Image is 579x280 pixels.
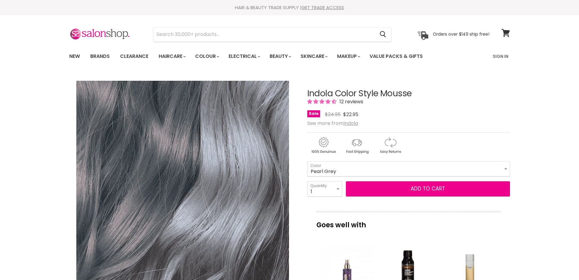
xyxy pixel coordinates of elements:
[307,120,358,127] span: See more from
[338,98,363,105] span: 12 reviews
[65,50,84,63] a: New
[62,48,518,65] nav: Main
[191,50,223,63] a: Colour
[115,50,153,63] a: Clearance
[154,50,189,63] a: Haircare
[346,181,510,197] button: Add to cart
[333,50,364,63] a: Makeup
[302,4,344,11] a: GET TRADE ACCESS
[433,31,489,37] p: Orders over $149 ship free!
[296,50,331,63] a: Skincare
[307,110,320,117] span: Sale
[265,50,295,63] a: Beauty
[316,212,501,232] p: Goes well with
[62,5,518,11] div: HAIR & BEAUTY TRADE SUPPLY |
[224,50,264,63] a: Electrical
[153,27,391,42] form: Product
[411,185,445,192] span: Add to cart
[365,50,427,63] a: Value Packs & Gifts
[375,27,391,41] button: Search
[341,136,373,155] img: shipping.gif
[307,136,339,155] img: genuine.gif
[307,89,510,98] h1: Indola Color Style Mousse
[489,50,512,63] a: Sign In
[65,48,458,65] ul: Main menu
[307,181,342,197] select: Quantity
[86,50,114,63] a: Brands
[343,120,358,127] a: Indola
[325,111,341,118] span: $24.95
[153,27,375,41] input: Search
[343,111,358,118] span: $22.95
[374,136,406,155] img: returns.gif
[307,98,338,105] span: 4.33 stars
